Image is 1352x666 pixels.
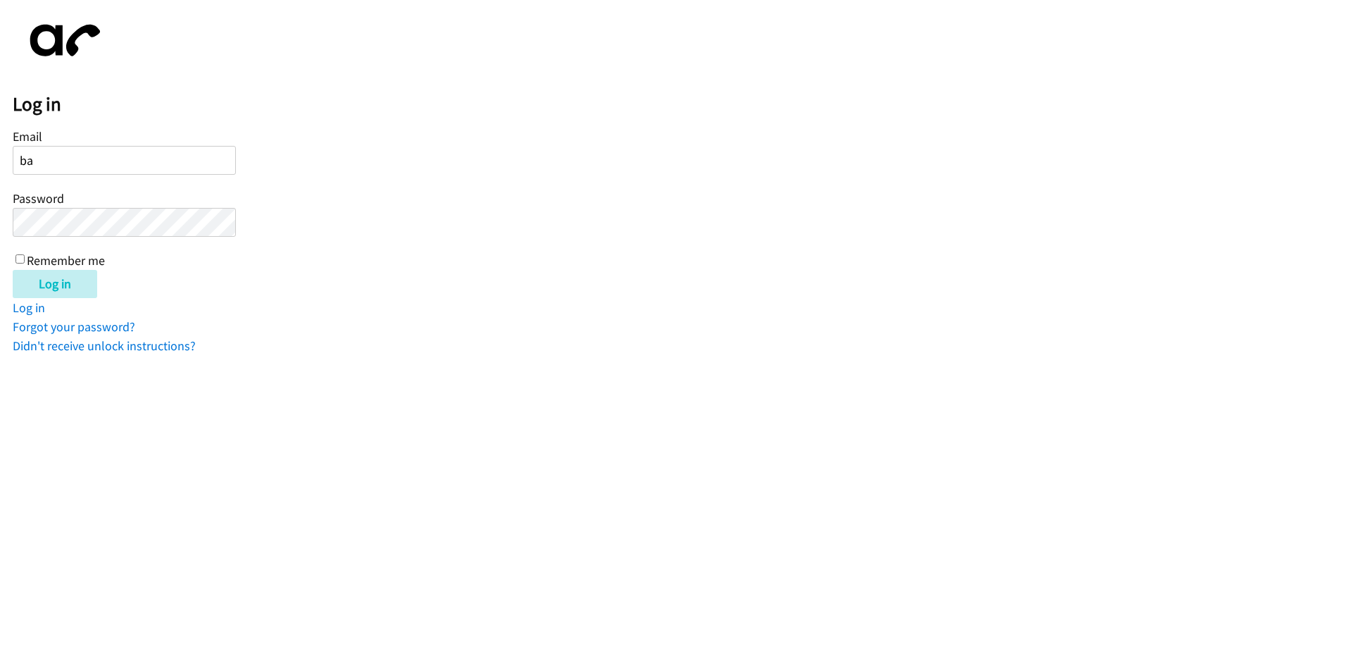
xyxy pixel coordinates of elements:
[13,319,135,335] a: Forgot your password?
[13,338,196,354] a: Didn't receive unlock instructions?
[13,128,42,144] label: Email
[13,300,45,316] a: Log in
[13,270,97,298] input: Log in
[13,190,64,206] label: Password
[13,92,1352,116] h2: Log in
[13,13,111,68] img: aphone-8a226864a2ddd6a5e75d1ebefc011f4aa8f32683c2d82f3fb0802fe031f96514.svg
[27,252,105,269] label: Remember me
